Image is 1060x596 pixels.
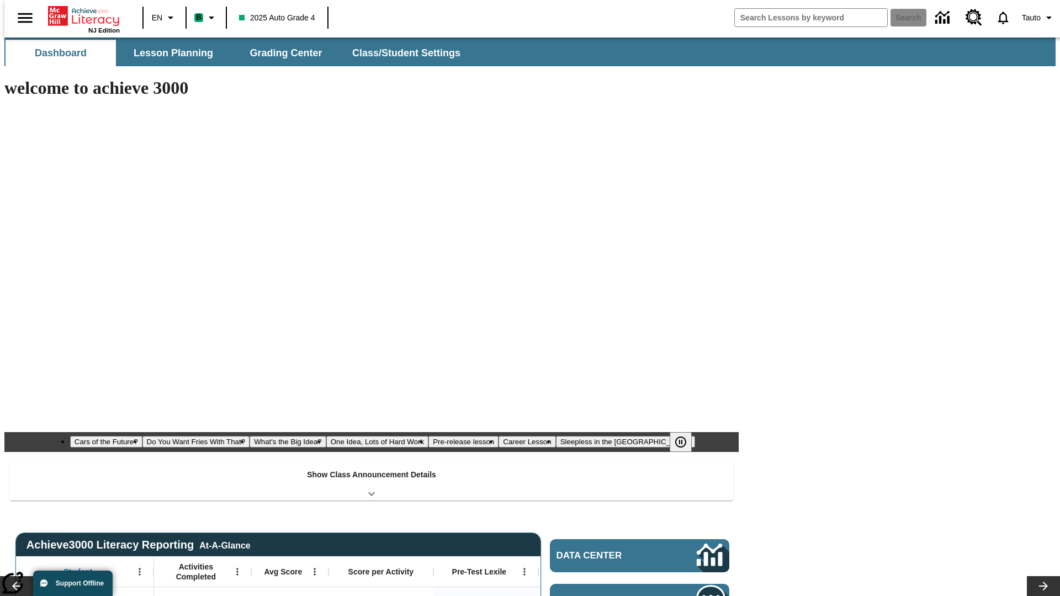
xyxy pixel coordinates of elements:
h1: welcome to achieve 3000 [4,78,739,98]
button: Lesson carousel, Next [1027,576,1060,596]
span: Avg Score [264,567,302,577]
span: Achieve3000 Literacy Reporting [26,539,251,551]
div: Show Class Announcement Details [10,462,733,501]
div: SubNavbar [4,40,470,66]
button: Class/Student Settings [343,40,469,66]
div: Home [48,4,120,34]
span: Student [63,567,92,577]
a: Home [48,5,120,27]
button: Boost Class color is mint green. Change class color [190,8,222,28]
span: Score per Activity [348,567,414,577]
span: EN [152,12,162,24]
button: Open Menu [306,563,323,580]
button: Open Menu [516,563,533,580]
button: Slide 6 Career Lesson [499,436,555,448]
button: Pause [670,432,692,452]
button: Lesson Planning [118,40,229,66]
span: NJ Edition [88,27,120,34]
a: Notifications [989,3,1017,32]
button: Open side menu [9,2,41,34]
a: Data Center [929,3,959,33]
button: Slide 7 Sleepless in the Animal Kingdom [556,436,696,448]
button: Open Menu [131,563,148,580]
button: Slide 2 Do You Want Fries With That? [142,436,250,448]
span: Support Offline [56,579,104,587]
button: Slide 1 Cars of the Future? [70,436,142,448]
span: 2025 Auto Grade 4 [239,12,315,24]
span: Activities Completed [160,562,232,582]
span: Pre-Test Lexile [452,567,507,577]
div: SubNavbar [4,38,1056,66]
button: Profile/Settings [1017,8,1060,28]
button: Grading Center [231,40,341,66]
span: Tauto [1022,12,1041,24]
p: Show Class Announcement Details [307,469,436,481]
button: Open Menu [229,563,246,580]
button: Slide 4 One Idea, Lots of Hard Work [326,436,428,448]
button: Dashboard [6,40,116,66]
button: Support Offline [33,571,113,596]
div: At-A-Glance [199,539,250,551]
button: Slide 3 What's the Big Idea? [250,436,326,448]
a: Resource Center, Will open in new tab [959,3,989,33]
span: B [196,10,202,24]
input: search field [735,9,887,26]
button: Language: EN, Select a language [147,8,182,28]
div: Pause [670,432,703,452]
span: Data Center [556,550,660,561]
a: Data Center [550,539,729,572]
button: Slide 5 Pre-release lesson [428,436,499,448]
